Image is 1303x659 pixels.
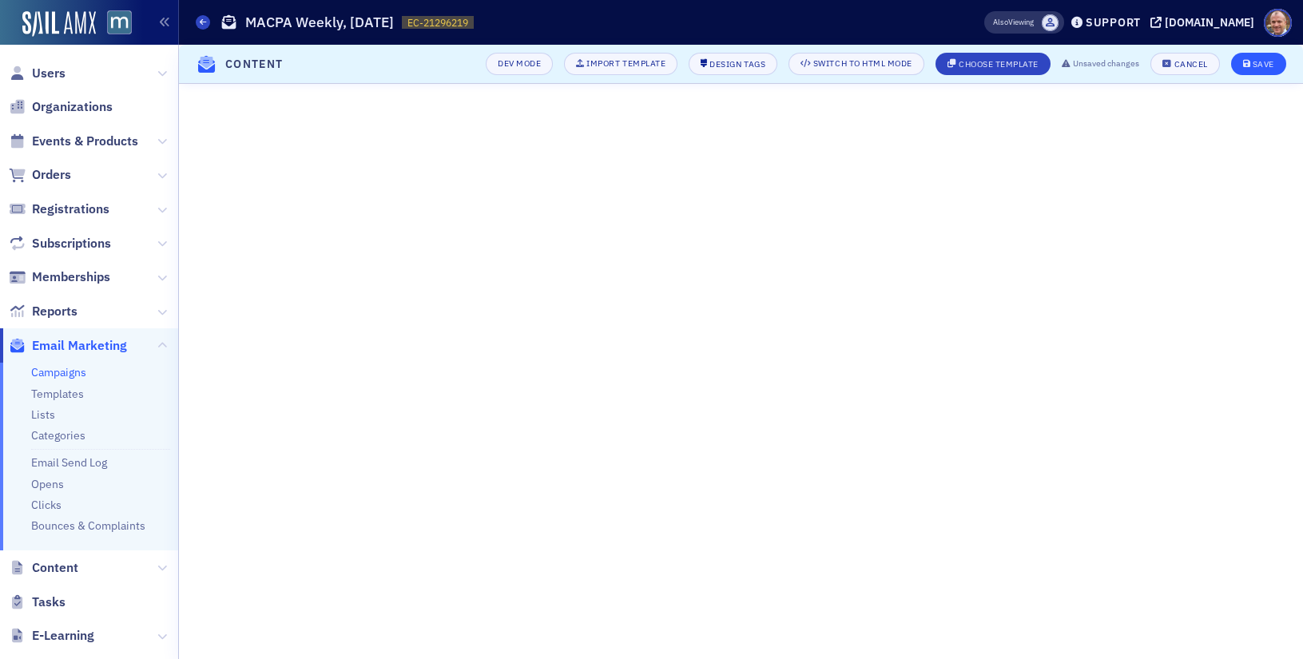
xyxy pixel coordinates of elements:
span: EC-21296219 [407,16,468,30]
span: Organizations [32,98,113,116]
button: Switch to HTML Mode [789,53,924,75]
div: Also [993,17,1008,27]
span: Profile [1264,9,1292,37]
a: Memberships [9,268,110,286]
span: Unsaved changes [1073,58,1139,70]
a: Bounces & Complaints [31,518,145,533]
span: Tasks [32,593,66,611]
img: SailAMX [107,10,132,35]
a: Users [9,65,66,82]
a: Tasks [9,593,66,611]
button: Import Template [564,53,677,75]
div: Switch to HTML Mode [813,59,912,68]
a: Clicks [31,498,62,512]
a: Orders [9,166,71,184]
a: E-Learning [9,627,94,645]
a: Lists [31,407,55,422]
button: Cancel [1150,53,1219,75]
a: Organizations [9,98,113,116]
span: E-Learning [32,627,94,645]
div: Save [1253,60,1274,69]
span: Users [32,65,66,82]
span: Viewing [993,17,1034,28]
div: Cancel [1174,60,1208,69]
a: Email Send Log [31,455,107,470]
div: Design Tags [709,60,765,69]
span: Email Marketing [32,337,127,355]
a: Subscriptions [9,235,111,252]
a: Reports [9,303,77,320]
span: Orders [32,166,71,184]
span: Reports [32,303,77,320]
span: Lauren Standiford [1042,14,1059,31]
a: Campaigns [31,365,86,379]
a: Opens [31,477,64,491]
span: Memberships [32,268,110,286]
a: Content [9,559,78,577]
div: Choose Template [959,60,1039,69]
span: Content [32,559,78,577]
h4: Content [225,56,284,73]
button: Design Tags [689,53,777,75]
a: Email Marketing [9,337,127,355]
span: Subscriptions [32,235,111,252]
a: View Homepage [96,10,132,38]
a: Events & Products [9,133,138,150]
a: Templates [31,387,84,401]
h1: MACPA Weekly, [DATE] [245,13,394,32]
div: [DOMAIN_NAME] [1165,15,1254,30]
img: SailAMX [22,11,96,37]
span: Events & Products [32,133,138,150]
a: Categories [31,428,85,443]
button: Choose Template [936,53,1051,75]
button: Save [1231,53,1286,75]
button: Dev Mode [486,53,553,75]
span: Registrations [32,200,109,218]
div: Support [1086,15,1141,30]
div: Import Template [586,59,665,68]
a: Registrations [9,200,109,218]
button: [DOMAIN_NAME] [1150,17,1260,28]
